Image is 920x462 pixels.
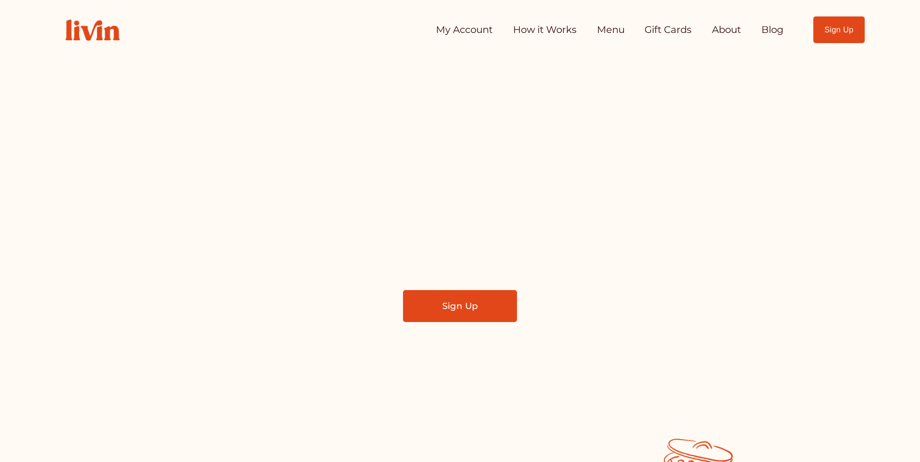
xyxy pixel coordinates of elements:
a: Gift Cards [645,20,692,40]
a: Blog [761,20,784,40]
a: Menu [597,20,625,40]
a: About [712,20,741,40]
a: Sign Up [403,290,517,322]
a: My Account [436,20,493,40]
a: How it Works [513,20,577,40]
img: Livin [55,9,130,51]
span: Find a local chef who prepares customized, healthy meals in your kitchen [299,198,621,240]
a: Sign Up [813,16,865,43]
span: Take Back Your Evenings [252,135,668,183]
